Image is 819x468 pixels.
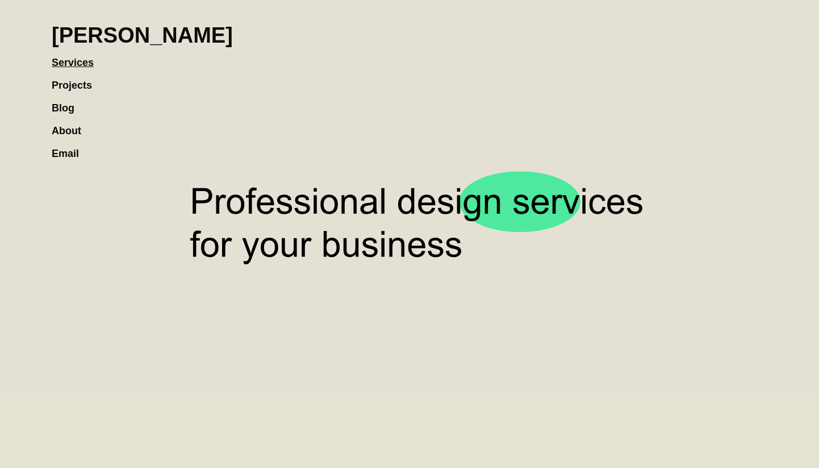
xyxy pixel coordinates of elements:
[52,45,105,68] a: Services
[108,429,711,441] p: ‍
[108,446,711,458] p: ‍
[52,68,103,91] a: Projects
[52,136,90,159] a: Email
[52,114,93,136] a: About
[52,23,233,48] h1: [PERSON_NAME]
[108,395,711,407] p: ‍
[108,412,711,424] p: ‍
[52,91,86,114] a: Blog
[52,11,233,48] a: home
